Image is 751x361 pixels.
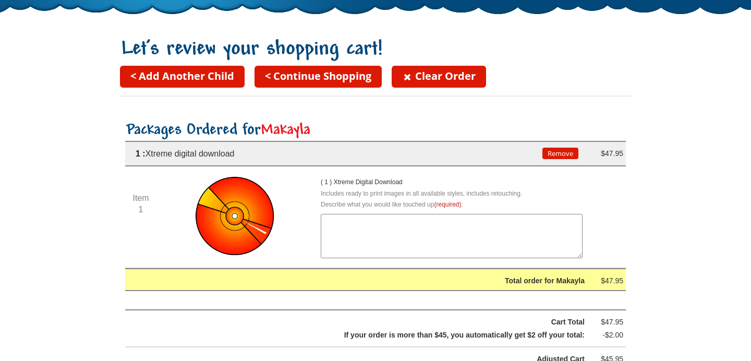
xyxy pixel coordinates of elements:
div: -$2.00 [592,329,623,342]
a: < Add Another Child [120,66,245,88]
div: $47.95 [592,274,623,287]
h1: Let’s review your shopping cart! [120,38,631,62]
p: Includes ready to print images in all available styles, includes retouching. [321,188,608,200]
strong: (required) [434,201,461,208]
img: item image [196,177,274,255]
div: If your order is more than $45, you automatically get $2 off your total: [152,329,585,342]
span: Makayla [261,122,310,139]
button: Remove [542,148,578,159]
div: Total order for Makayla [152,274,585,287]
span: 1 : [136,149,146,158]
p: ( 1 ) Xtreme Digital Download [321,177,425,188]
div: Xtreme digital download [125,147,542,160]
div: $47.95 [592,316,623,329]
a: Clear Order [392,66,486,88]
div: Cart Total [152,316,585,329]
div: Describe what you would like touched up : [321,199,608,211]
h2: Packages Ordered for [125,122,626,140]
div: Remove [542,147,574,160]
div: Item 1 [125,192,156,215]
div: $47.95 [592,147,623,160]
a: < Continue Shopping [255,66,382,88]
